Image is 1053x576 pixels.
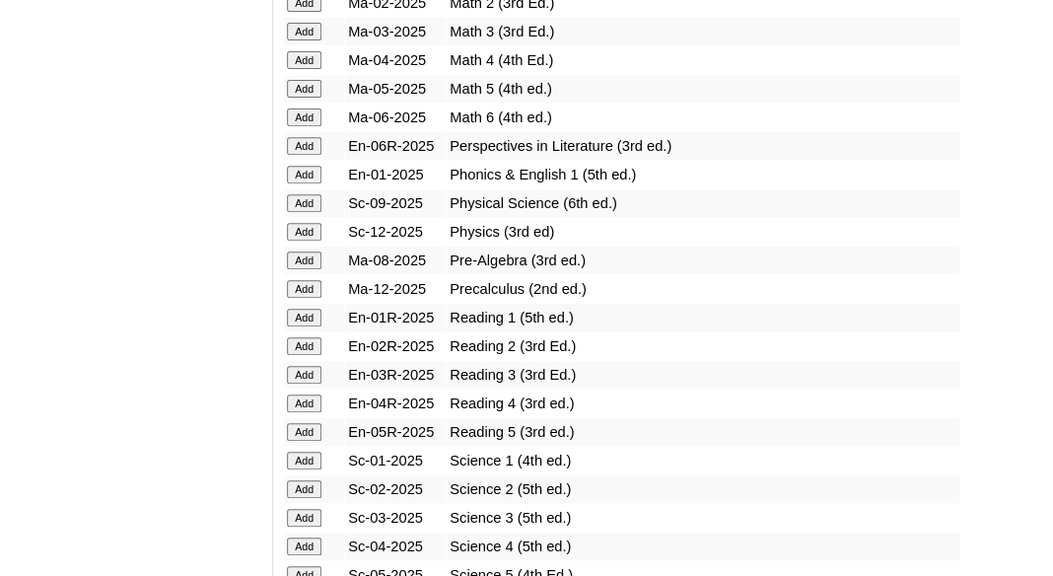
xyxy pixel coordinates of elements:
td: En-01R-2025 [345,304,446,331]
td: Perspectives in Literature (3rd ed.) [447,132,959,160]
td: Ma-04-2025 [345,46,446,74]
input: Add [287,395,321,412]
td: Physical Science (6th ed.) [447,189,959,217]
input: Add [287,309,321,326]
td: Math 3 (3rd Ed.) [447,18,959,45]
td: Ma-05-2025 [345,75,446,103]
td: Math 4 (4th Ed.) [447,46,959,74]
td: Sc-03-2025 [345,504,446,532]
td: Science 4 (5th ed.) [447,533,959,560]
td: En-03R-2025 [345,361,446,389]
td: Ma-06-2025 [345,104,446,131]
td: En-04R-2025 [345,390,446,417]
td: En-01-2025 [345,161,446,188]
input: Add [287,51,321,69]
td: Science 3 (5th ed.) [447,504,959,532]
td: Pre-Algebra (3rd ed.) [447,247,959,274]
input: Add [287,166,321,183]
input: Add [287,280,321,298]
td: Reading 1 (5th ed.) [447,304,959,331]
td: En-06R-2025 [345,132,446,160]
input: Add [287,23,321,40]
input: Add [287,337,321,355]
input: Add [287,423,321,441]
td: Phonics & English 1 (5th ed.) [447,161,959,188]
td: Ma-03-2025 [345,18,446,45]
input: Add [287,452,321,469]
td: Ma-08-2025 [345,247,446,274]
td: Math 6 (4th ed.) [447,104,959,131]
td: Reading 4 (3rd ed.) [447,390,959,417]
input: Add [287,509,321,527]
td: Precalculus (2nd ed.) [447,275,959,303]
td: Sc-04-2025 [345,533,446,560]
td: Science 2 (5th ed.) [447,475,959,503]
td: Reading 3 (3rd Ed.) [447,361,959,389]
input: Add [287,480,321,498]
input: Add [287,252,321,269]
input: Add [287,80,321,98]
td: En-02R-2025 [345,332,446,360]
input: Add [287,366,321,384]
input: Add [287,137,321,155]
td: Sc-01-2025 [345,447,446,474]
input: Add [287,538,321,555]
input: Add [287,223,321,241]
td: Science 1 (4th ed.) [447,447,959,474]
td: Sc-09-2025 [345,189,446,217]
td: Sc-02-2025 [345,475,446,503]
td: Sc-12-2025 [345,218,446,246]
td: Physics (3rd ed) [447,218,959,246]
td: En-05R-2025 [345,418,446,446]
input: Add [287,194,321,212]
td: Ma-12-2025 [345,275,446,303]
td: Math 5 (4th ed.) [447,75,959,103]
td: Reading 2 (3rd Ed.) [447,332,959,360]
td: Reading 5 (3rd ed.) [447,418,959,446]
input: Add [287,108,321,126]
